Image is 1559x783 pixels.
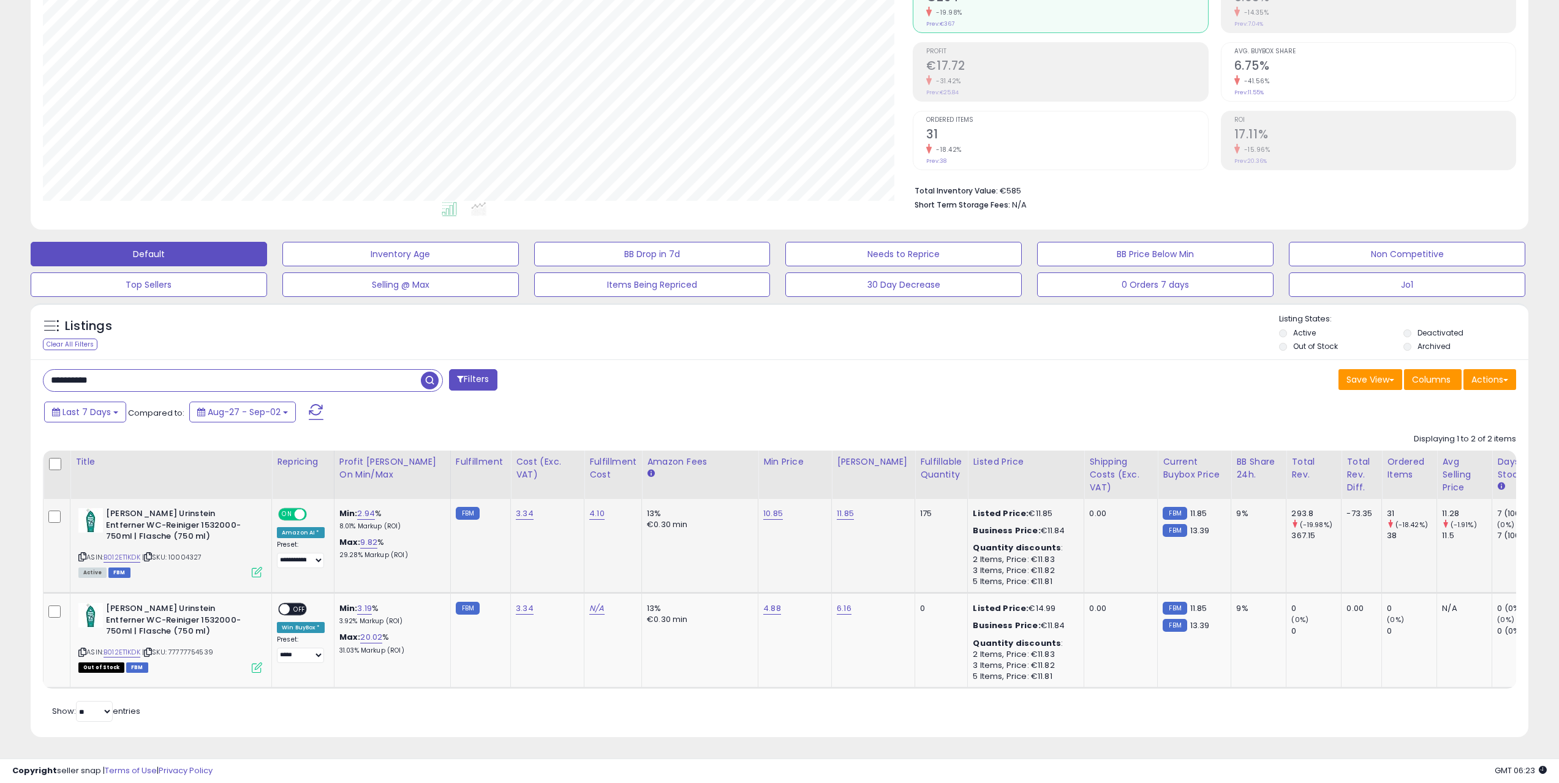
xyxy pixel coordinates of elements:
[926,157,946,165] small: Prev: 38
[1190,508,1207,519] span: 11.85
[277,541,325,568] div: Preset:
[932,145,962,154] small: -18.42%
[1236,455,1281,481] div: BB Share 24h.
[305,509,325,520] span: OFF
[973,525,1040,536] b: Business Price:
[1404,369,1462,390] button: Columns
[1412,373,1451,386] span: Columns
[973,620,1040,631] b: Business Price:
[1387,530,1436,541] div: 38
[339,603,441,626] div: %
[1387,508,1436,519] div: 31
[1289,272,1525,297] button: Jo1
[1234,117,1516,124] span: ROI
[334,451,450,499] th: The percentage added to the cost of goods (COGS) that forms the calculator for Min & Max prices.
[516,508,534,520] a: 3.34
[1497,603,1547,614] div: 0 (0%)
[1497,455,1542,481] div: Days In Stock
[1293,328,1316,338] label: Active
[62,406,111,418] span: Last 7 Days
[159,765,213,776] a: Privacy Policy
[339,537,441,560] div: %
[763,602,781,615] a: 4.88
[973,637,1061,649] b: Quantity discounts
[647,468,654,479] small: Amazon Fees.
[1240,8,1269,17] small: -14.35%
[973,603,1074,614] div: €14.99
[589,602,604,615] a: N/A
[52,705,140,717] span: Show: entries
[1417,341,1451,351] label: Archived
[1234,89,1264,96] small: Prev: 11.55%
[78,508,262,576] div: ASIN:
[1293,341,1338,351] label: Out of Stock
[920,603,958,614] div: 0
[1495,765,1547,776] span: 2025-09-10 06:23 GMT
[1190,525,1210,536] span: 13.39
[1236,603,1277,614] div: 9%
[1089,508,1148,519] div: 0.00
[279,509,295,520] span: ON
[973,455,1079,468] div: Listed Price
[142,647,213,657] span: | SKU: 77777754539
[1234,157,1267,165] small: Prev: 20.36%
[339,455,445,481] div: Profit [PERSON_NAME] on Min/Max
[339,536,361,548] b: Max:
[75,455,266,468] div: Title
[360,631,382,643] a: 20.02
[973,671,1074,682] div: 5 Items, Price: €11.81
[1497,481,1504,492] small: Days In Stock.
[973,542,1061,553] b: Quantity discounts
[360,536,377,549] a: 9.82
[1291,626,1341,637] div: 0
[1163,524,1187,537] small: FBM
[589,508,605,520] a: 4.10
[1451,520,1477,530] small: (-1.91%)
[357,508,375,520] a: 2.94
[1291,615,1308,624] small: (0%)
[1387,603,1436,614] div: 0
[339,617,441,626] p: 3.92% Markup (ROI)
[1234,48,1516,55] span: Avg. Buybox Share
[1291,603,1341,614] div: 0
[926,48,1207,55] span: Profit
[973,620,1074,631] div: €11.84
[915,182,1507,197] li: €585
[456,455,505,468] div: Fulfillment
[1236,508,1277,519] div: 9%
[973,554,1074,565] div: 2 Items, Price: €11.83
[106,508,255,545] b: [PERSON_NAME] Urinstein Entferner WC-Reiniger 1532000-750ml | Flasche (750 ml)
[339,631,361,643] b: Max:
[973,508,1029,519] b: Listed Price:
[926,117,1207,124] span: Ordered Items
[647,455,753,468] div: Amazon Fees
[1497,530,1547,541] div: 7 (100%)
[973,638,1074,649] div: :
[1387,615,1404,624] small: (0%)
[1240,145,1270,154] small: -15.96%
[973,660,1074,671] div: 3 Items, Price: €11.82
[1163,507,1187,520] small: FBM
[926,59,1207,75] h2: €17.72
[1291,455,1336,481] div: Total Rev.
[1300,520,1332,530] small: (-19.98%)
[277,455,329,468] div: Repricing
[973,508,1074,519] div: €11.85
[208,406,281,418] span: Aug-27 - Sep-02
[1395,520,1428,530] small: (-18.42%)
[1163,602,1187,615] small: FBM
[449,369,497,391] button: Filters
[1234,59,1516,75] h2: 6.75%
[282,242,519,266] button: Inventory Age
[31,272,267,297] button: Top Sellers
[1442,455,1487,494] div: Avg Selling Price
[1346,508,1372,519] div: -73.35
[339,508,441,531] div: %
[1089,603,1148,614] div: 0.00
[277,635,325,663] div: Preset:
[837,602,851,615] a: 6.16
[1497,520,1514,530] small: (0%)
[763,508,783,520] a: 10.85
[973,525,1074,536] div: €11.84
[1387,455,1432,481] div: Ordered Items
